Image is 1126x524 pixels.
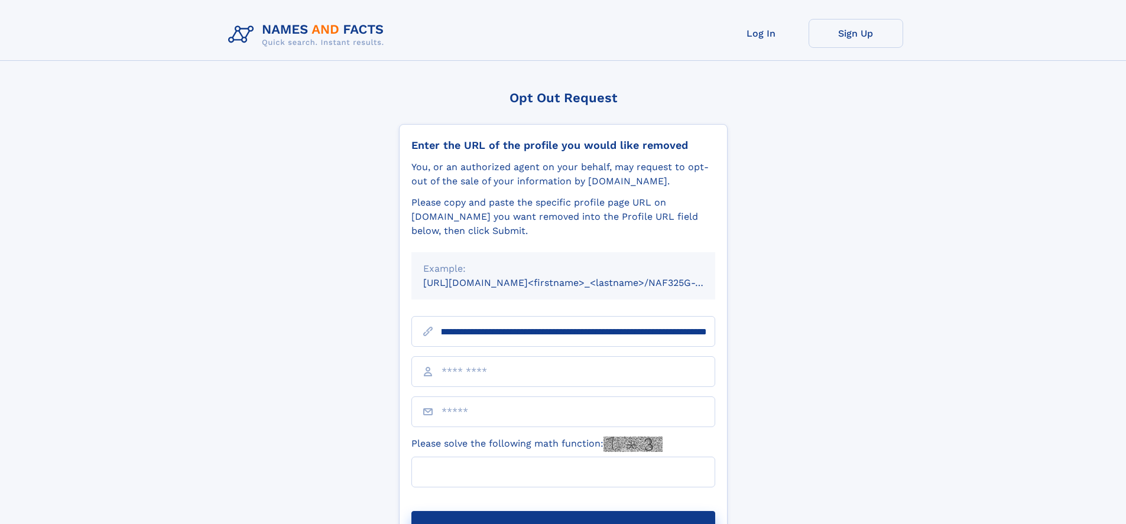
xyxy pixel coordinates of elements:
[399,90,728,105] div: Opt Out Request
[423,262,703,276] div: Example:
[411,196,715,238] div: Please copy and paste the specific profile page URL on [DOMAIN_NAME] you want removed into the Pr...
[411,160,715,188] div: You, or an authorized agent on your behalf, may request to opt-out of the sale of your informatio...
[809,19,903,48] a: Sign Up
[411,437,663,452] label: Please solve the following math function:
[714,19,809,48] a: Log In
[223,19,394,51] img: Logo Names and Facts
[423,277,738,288] small: [URL][DOMAIN_NAME]<firstname>_<lastname>/NAF325G-xxxxxxxx
[411,139,715,152] div: Enter the URL of the profile you would like removed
